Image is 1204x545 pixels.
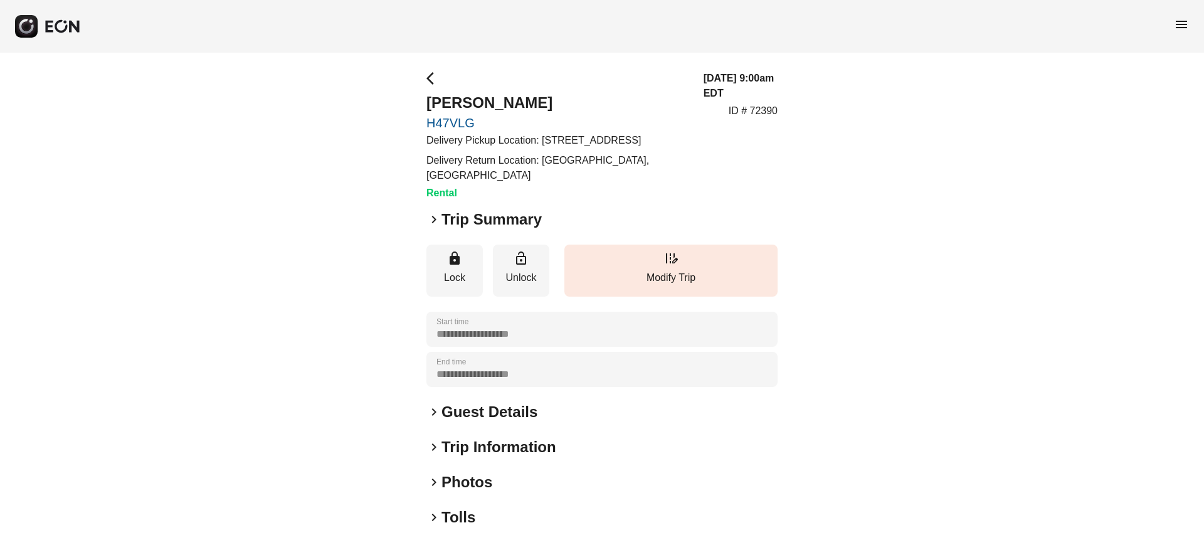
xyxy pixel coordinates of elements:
[564,245,778,297] button: Modify Trip
[426,405,441,420] span: keyboard_arrow_right
[426,510,441,525] span: keyboard_arrow_right
[441,437,556,457] h2: Trip Information
[441,507,475,527] h2: Tolls
[426,475,441,490] span: keyboard_arrow_right
[493,245,549,297] button: Unlock
[433,270,477,285] p: Lock
[426,440,441,455] span: keyboard_arrow_right
[571,270,771,285] p: Modify Trip
[441,209,542,230] h2: Trip Summary
[1174,17,1189,32] span: menu
[426,212,441,227] span: keyboard_arrow_right
[441,472,492,492] h2: Photos
[729,103,778,119] p: ID # 72390
[441,402,537,422] h2: Guest Details
[447,251,462,266] span: lock
[426,93,689,113] h2: [PERSON_NAME]
[426,115,689,130] a: H47VLG
[499,270,543,285] p: Unlock
[663,251,679,266] span: edit_road
[426,71,441,86] span: arrow_back_ios
[704,71,778,101] h3: [DATE] 9:00am EDT
[514,251,529,266] span: lock_open
[426,245,483,297] button: Lock
[426,133,689,148] p: Delivery Pickup Location: [STREET_ADDRESS]
[426,186,689,201] h3: Rental
[426,153,689,183] p: Delivery Return Location: [GEOGRAPHIC_DATA], [GEOGRAPHIC_DATA]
